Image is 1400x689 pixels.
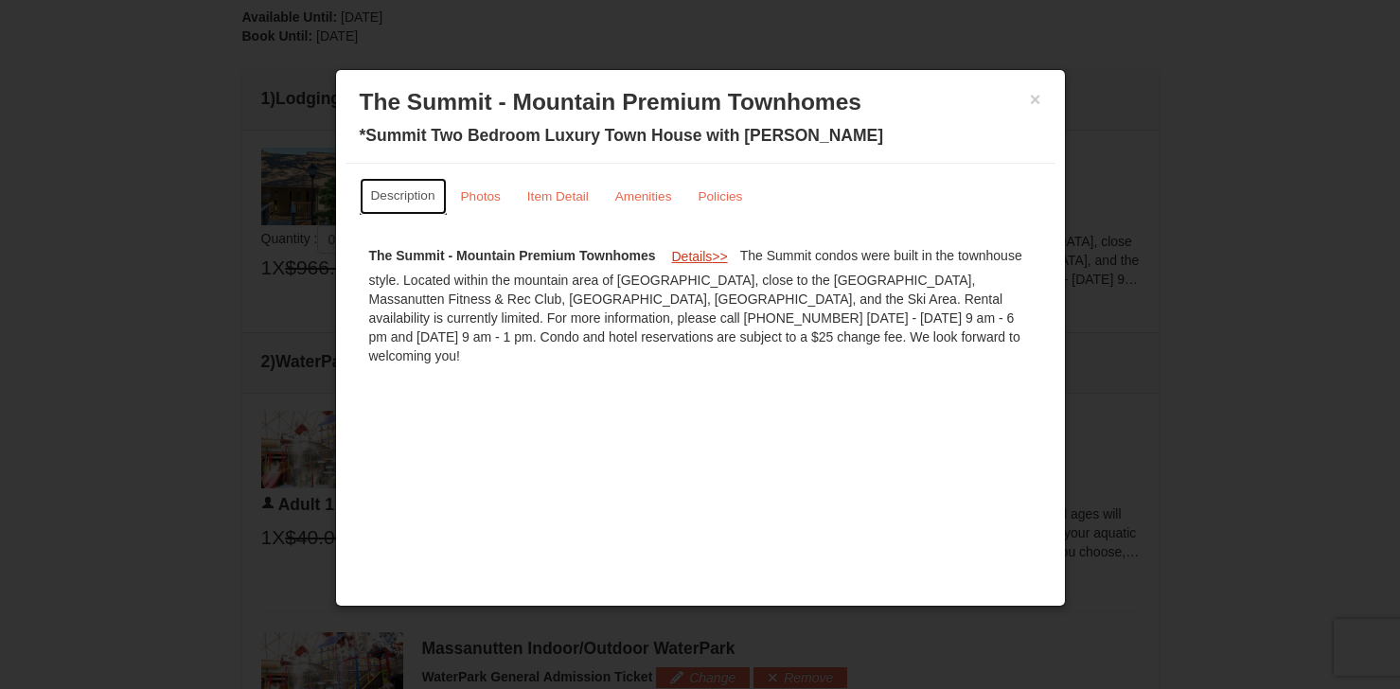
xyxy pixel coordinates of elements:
[360,126,1041,145] h4: *Summit Two Bedroom Luxury Town House with [PERSON_NAME]
[698,189,742,203] small: Policies
[603,178,684,215] a: Amenities
[360,88,1041,116] h3: The Summit - Mountain Premium Townhomes
[527,189,589,203] small: Item Detail
[685,178,754,215] a: Policies
[461,189,501,203] small: Photos
[369,248,656,263] strong: The Summit - Mountain Premium Townhomes
[449,178,513,215] a: Photos
[615,189,672,203] small: Amenities
[371,188,435,203] small: Description
[671,249,712,264] span: Details
[360,233,1041,375] div: The Summit condos were built in the townhouse style. Located within the mountain area of [GEOGRAP...
[515,178,601,215] a: Item Detail
[360,178,447,215] a: Description
[659,242,739,271] button: Details>>
[1030,90,1041,109] button: ×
